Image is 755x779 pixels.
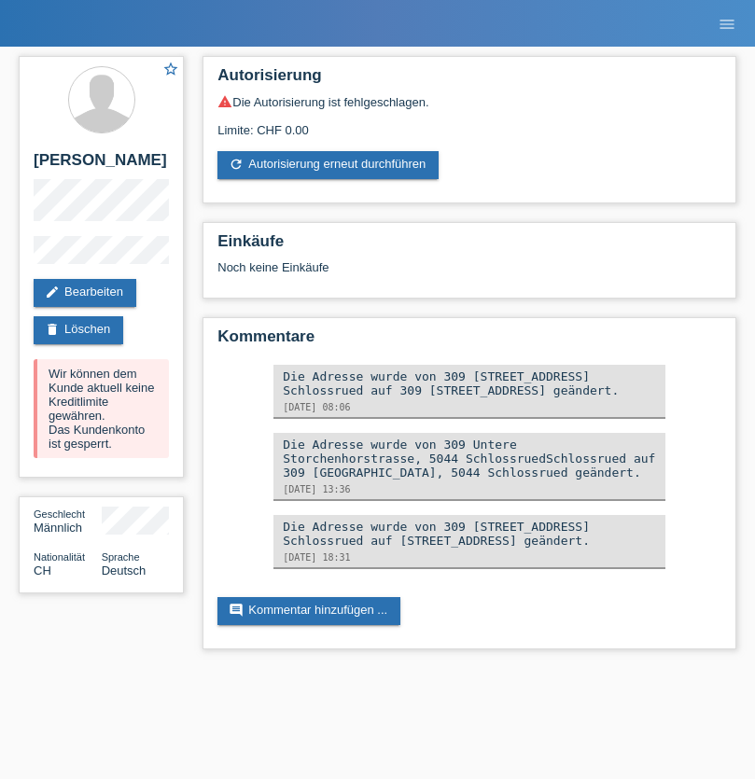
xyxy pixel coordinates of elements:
div: Wir können dem Kunde aktuell keine Kreditlimite gewähren. Das Kundenkonto ist gesperrt. [34,359,169,458]
i: edit [45,285,60,299]
div: Die Autorisierung ist fehlgeschlagen. [217,94,721,109]
a: editBearbeiten [34,279,136,307]
span: Sprache [102,551,140,563]
h2: Autorisierung [217,66,721,94]
div: Noch keine Einkäufe [217,260,721,288]
div: Männlich [34,507,102,535]
div: Die Adresse wurde von 309 [STREET_ADDRESS] Schlossrued auf 309 [STREET_ADDRESS] geändert. [283,369,656,397]
span: Nationalität [34,551,85,563]
div: Limite: CHF 0.00 [217,109,721,137]
h2: Einkäufe [217,232,721,260]
div: Die Adresse wurde von 309 Untere Storchenhorstrasse, 5044 SchlossruedSchlossrued auf 309 [GEOGRAP... [283,438,656,480]
a: commentKommentar hinzufügen ... [217,597,400,625]
a: refreshAutorisierung erneut durchführen [217,151,439,179]
h2: Kommentare [217,327,721,355]
i: menu [718,15,736,34]
span: Geschlecht [34,508,85,520]
i: refresh [229,157,244,172]
i: star_border [162,61,179,77]
div: Die Adresse wurde von 309 [STREET_ADDRESS] Schlossrued auf [STREET_ADDRESS] geändert. [283,520,656,548]
i: comment [229,603,244,618]
span: Deutsch [102,563,147,577]
div: [DATE] 08:06 [283,402,656,412]
a: deleteLöschen [34,316,123,344]
a: menu [708,18,746,29]
i: delete [45,322,60,337]
i: warning [217,94,232,109]
a: star_border [162,61,179,80]
div: [DATE] 13:36 [283,484,656,494]
h2: [PERSON_NAME] [34,151,169,179]
div: [DATE] 18:31 [283,552,656,563]
span: Schweiz [34,563,51,577]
